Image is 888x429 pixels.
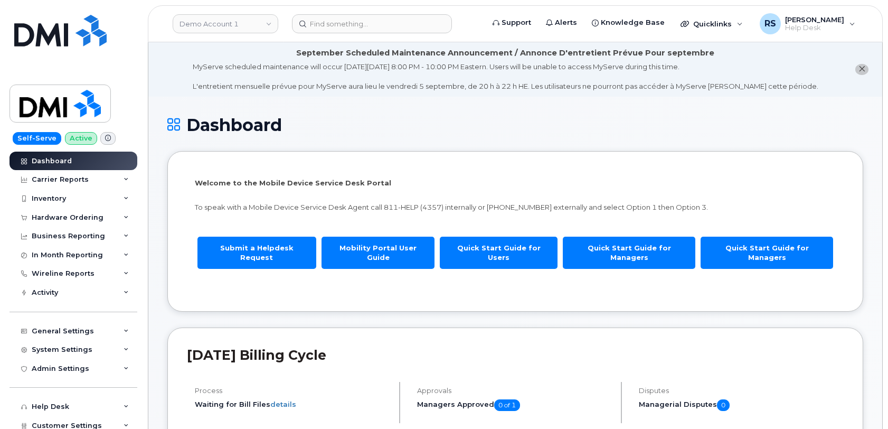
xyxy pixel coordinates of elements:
[322,237,434,269] a: Mobility Portal User Guide
[195,202,836,212] p: To speak with a Mobile Device Service Desk Agent call 811-HELP (4357) internally or [PHONE_NUMBER...
[717,399,730,411] span: 0
[440,237,558,269] a: Quick Start Guide for Users
[296,48,714,59] div: September Scheduled Maintenance Announcement / Annonce D'entretient Prévue Pour septembre
[167,116,863,134] h1: Dashboard
[195,399,390,409] li: Waiting for Bill Files
[193,62,818,91] div: MyServe scheduled maintenance will occur [DATE][DATE] 8:00 PM - 10:00 PM Eastern. Users will be u...
[563,237,695,269] a: Quick Start Guide for Managers
[197,237,316,269] a: Submit a Helpdesk Request
[417,387,612,395] h4: Approvals
[195,387,390,395] h4: Process
[417,399,612,411] h5: Managers Approved
[639,399,844,411] h5: Managerial Disputes
[639,387,844,395] h4: Disputes
[855,64,868,75] button: close notification
[494,399,520,411] span: 0 of 1
[701,237,833,269] a: Quick Start Guide for Managers
[270,400,296,408] a: details
[195,178,836,188] p: Welcome to the Mobile Device Service Desk Portal
[187,347,844,363] h2: [DATE] Billing Cycle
